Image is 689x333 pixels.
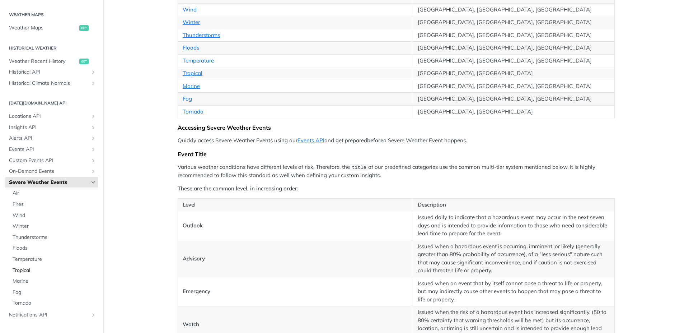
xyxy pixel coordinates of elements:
[9,210,98,221] a: Wind
[413,3,615,16] td: [GEOGRAPHIC_DATA], [GEOGRAPHIC_DATA], [GEOGRAPHIC_DATA]
[413,16,615,29] td: [GEOGRAPHIC_DATA], [GEOGRAPHIC_DATA], [GEOGRAPHIC_DATA]
[90,135,96,141] button: Show subpages for Alerts API
[183,57,214,64] a: Temperature
[5,155,98,166] a: Custom Events APIShow subpages for Custom Events API
[183,108,203,115] a: Tornado
[413,80,615,93] td: [GEOGRAPHIC_DATA], [GEOGRAPHIC_DATA], [GEOGRAPHIC_DATA]
[13,234,96,241] span: Thunderstorms
[183,288,210,295] strong: Emergency
[9,287,98,298] a: Fog
[9,298,98,309] a: Tornado
[178,151,615,158] div: Event Title
[413,54,615,67] td: [GEOGRAPHIC_DATA], [GEOGRAPHIC_DATA], [GEOGRAPHIC_DATA]
[9,69,89,76] span: Historical API
[13,289,96,296] span: Fog
[9,58,78,65] span: Weather Recent History
[5,144,98,155] a: Events APIShow subpages for Events API
[183,255,205,262] strong: Advisory
[9,179,89,186] span: Severe Weather Events
[183,70,202,77] a: Tropical
[413,67,615,80] td: [GEOGRAPHIC_DATA], [GEOGRAPHIC_DATA]
[178,163,615,180] p: Various weather conditions have different levels of risk. Therefore, the of our predefined catego...
[9,124,89,131] span: Insights API
[5,177,98,188] a: Severe Weather EventsHide subpages for Severe Weather Events
[5,122,98,133] a: Insights APIShow subpages for Insights API
[5,23,98,33] a: Weather Mapsget
[183,6,197,13] a: Wind
[297,137,324,144] a: Events API
[9,265,98,276] a: Tropical
[5,100,98,106] h2: [DATE][DOMAIN_NAME] API
[13,190,96,197] span: Air
[79,25,89,31] span: get
[178,124,615,131] div: Accessing Severe Weather Events
[5,111,98,122] a: Locations APIShow subpages for Locations API
[183,19,200,26] a: Winter
[9,135,89,142] span: Alerts API
[5,78,98,89] a: Historical Climate NormalsShow subpages for Historical Climate Normals
[9,157,89,164] span: Custom Events API
[9,168,89,175] span: On-Demand Events
[90,168,96,174] button: Show subpages for On-Demand Events
[178,198,413,211] th: Level
[5,166,98,177] a: On-Demand EventsShow subpages for On-Demand Events
[90,80,96,86] button: Show subpages for Historical Climate Normals
[9,243,98,254] a: Floods
[178,137,615,145] p: Quickly access Severe Weather Events using our and get prepared a Severe Weather Event happens.
[183,222,203,229] strong: Outlook
[183,44,199,51] a: Floods
[90,125,96,130] button: Show subpages for Insights API
[183,83,200,89] a: Marine
[413,240,615,277] td: Issued when a hazardous event is occurring, imminent, or likely (generally greater than 80% proba...
[90,180,96,185] button: Hide subpages for Severe Weather Events
[413,42,615,55] td: [GEOGRAPHIC_DATA], [GEOGRAPHIC_DATA], [GEOGRAPHIC_DATA]
[5,45,98,51] h2: Historical Weather
[352,165,366,170] span: title
[13,245,96,252] span: Floods
[413,93,615,106] td: [GEOGRAPHIC_DATA], [GEOGRAPHIC_DATA], [GEOGRAPHIC_DATA]
[90,114,96,119] button: Show subpages for Locations API
[413,211,615,240] td: Issued daily to indicate that a hazardous event may occur in the next seven days and is intended ...
[5,11,98,18] h2: Weather Maps
[367,137,383,144] strong: before
[183,95,192,102] a: Fog
[183,321,199,328] strong: Watch
[9,232,98,243] a: Thunderstorms
[90,69,96,75] button: Show subpages for Historical API
[13,300,96,307] span: Tornado
[90,147,96,152] button: Show subpages for Events API
[90,158,96,163] button: Show subpages for Custom Events API
[413,105,615,118] td: [GEOGRAPHIC_DATA], [GEOGRAPHIC_DATA]
[13,223,96,230] span: Winter
[183,32,220,38] a: Thunderstorms
[13,212,96,219] span: Wind
[13,256,96,263] span: Temperature
[413,198,615,211] th: Description
[413,29,615,42] td: [GEOGRAPHIC_DATA], [GEOGRAPHIC_DATA], [GEOGRAPHIC_DATA]
[9,221,98,232] a: Winter
[13,267,96,274] span: Tropical
[178,185,299,192] strong: These are the common level, in increasing order:
[9,199,98,210] a: Fires
[9,24,78,32] span: Weather Maps
[90,312,96,318] button: Show subpages for Notifications API
[5,67,98,78] a: Historical APIShow subpages for Historical API
[13,201,96,208] span: Fires
[5,133,98,144] a: Alerts APIShow subpages for Alerts API
[13,278,96,285] span: Marine
[9,254,98,265] a: Temperature
[5,56,98,67] a: Weather Recent Historyget
[9,146,89,153] span: Events API
[413,277,615,306] td: Issued when an event that by itself cannot pose a threat to life or property, but may indirectly ...
[5,310,98,320] a: Notifications APIShow subpages for Notifications API
[9,113,89,120] span: Locations API
[79,59,89,64] span: get
[9,188,98,199] a: Air
[9,276,98,287] a: Marine
[9,80,89,87] span: Historical Climate Normals
[9,311,89,319] span: Notifications API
